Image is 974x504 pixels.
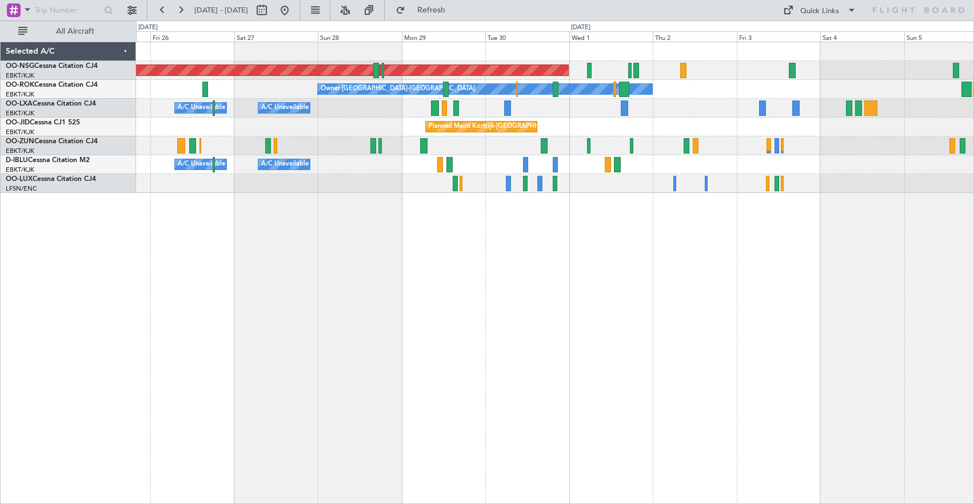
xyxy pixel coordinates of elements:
[6,176,33,183] span: OO-LUX
[6,82,98,88] a: OO-ROKCessna Citation CJ4
[6,63,34,70] span: OO-NSG
[6,119,30,126] span: OO-JID
[318,31,402,42] div: Sun 28
[6,128,34,136] a: EBKT/KJK
[6,166,34,174] a: EBKT/KJK
[6,109,34,118] a: EBKT/KJK
[138,23,158,33] div: [DATE]
[178,99,390,116] div: A/C Unavailable [GEOGRAPHIC_DATA] ([GEOGRAPHIC_DATA] National)
[429,118,562,135] div: Planned Maint Kortrijk-[GEOGRAPHIC_DATA]
[6,157,28,164] span: D-IBLU
[6,138,34,145] span: OO-ZUN
[571,23,590,33] div: [DATE]
[6,82,34,88] span: OO-ROK
[35,2,101,19] input: Trip Number
[6,176,96,183] a: OO-LUXCessna Citation CJ4
[6,71,34,80] a: EBKT/KJK
[30,27,121,35] span: All Aircraft
[6,138,98,145] a: OO-ZUNCessna Citation CJ4
[6,100,96,107] a: OO-LXACessna Citation CJ4
[6,90,34,99] a: EBKT/KJK
[321,80,475,98] div: Owner [GEOGRAPHIC_DATA]-[GEOGRAPHIC_DATA]
[800,6,839,17] div: Quick Links
[150,31,234,42] div: Fri 26
[820,31,904,42] div: Sat 4
[485,31,569,42] div: Tue 30
[390,1,459,19] button: Refresh
[13,22,124,41] button: All Aircraft
[737,31,821,42] div: Fri 3
[6,157,90,164] a: D-IBLUCessna Citation M2
[6,147,34,155] a: EBKT/KJK
[261,99,309,116] div: A/C Unavailable
[777,1,862,19] button: Quick Links
[234,31,318,42] div: Sat 27
[6,119,80,126] a: OO-JIDCessna CJ1 525
[6,184,37,193] a: LFSN/ENC
[261,156,444,173] div: A/C Unavailable [GEOGRAPHIC_DATA]-[GEOGRAPHIC_DATA]
[408,6,456,14] span: Refresh
[6,63,98,70] a: OO-NSGCessna Citation CJ4
[569,31,653,42] div: Wed 1
[402,31,486,42] div: Mon 29
[178,156,390,173] div: A/C Unavailable [GEOGRAPHIC_DATA] ([GEOGRAPHIC_DATA] National)
[194,5,248,15] span: [DATE] - [DATE]
[6,100,33,107] span: OO-LXA
[653,31,737,42] div: Thu 2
